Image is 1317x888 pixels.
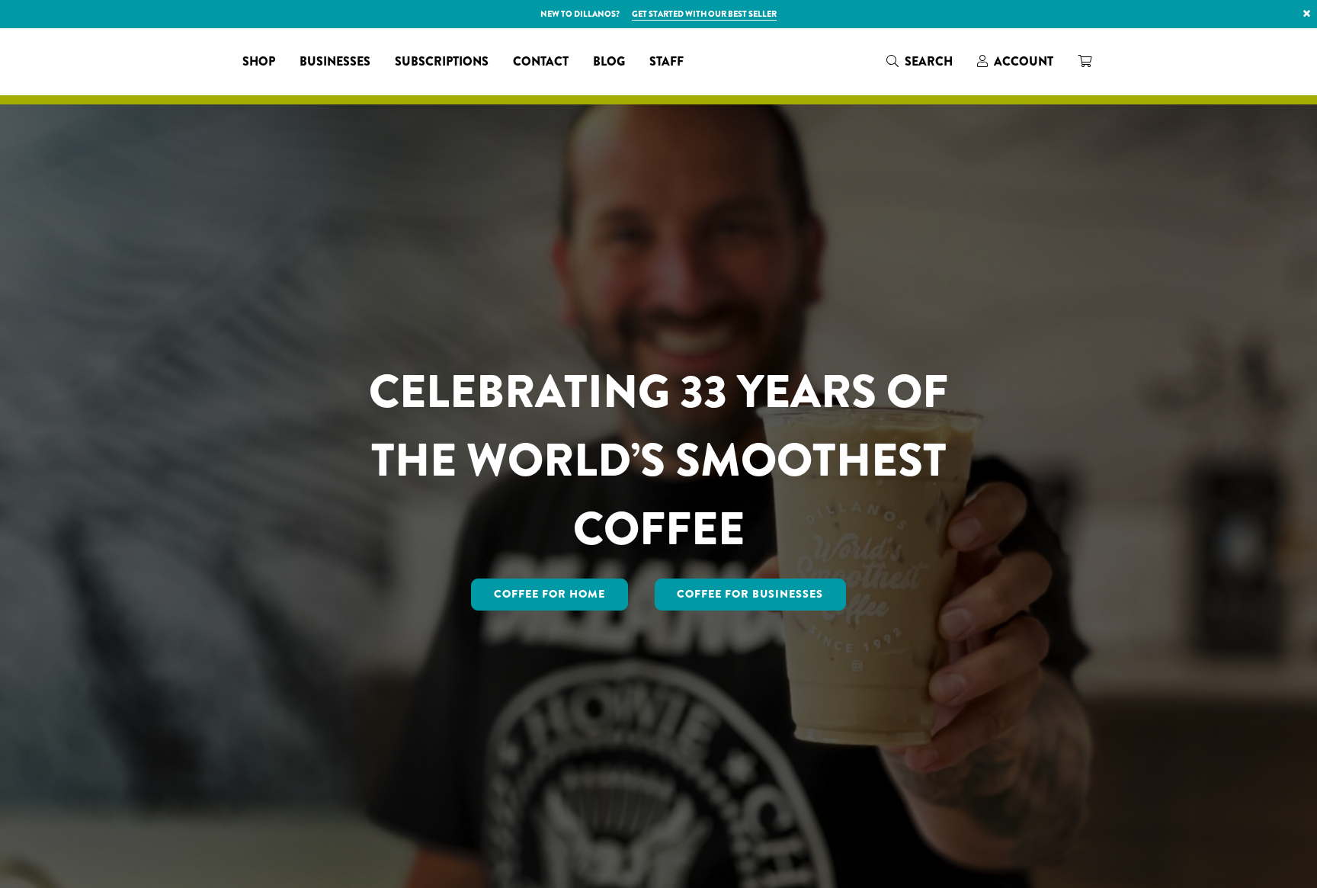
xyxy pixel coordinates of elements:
[300,53,370,72] span: Businesses
[994,53,1053,70] span: Account
[593,53,625,72] span: Blog
[874,49,965,74] a: Search
[632,8,777,21] a: Get started with our best seller
[230,50,287,74] a: Shop
[905,53,953,70] span: Search
[471,579,628,611] a: Coffee for Home
[324,357,993,563] h1: CELEBRATING 33 YEARS OF THE WORLD’S SMOOTHEST COFFEE
[242,53,275,72] span: Shop
[637,50,696,74] a: Staff
[513,53,569,72] span: Contact
[395,53,489,72] span: Subscriptions
[649,53,684,72] span: Staff
[655,579,847,611] a: Coffee For Businesses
